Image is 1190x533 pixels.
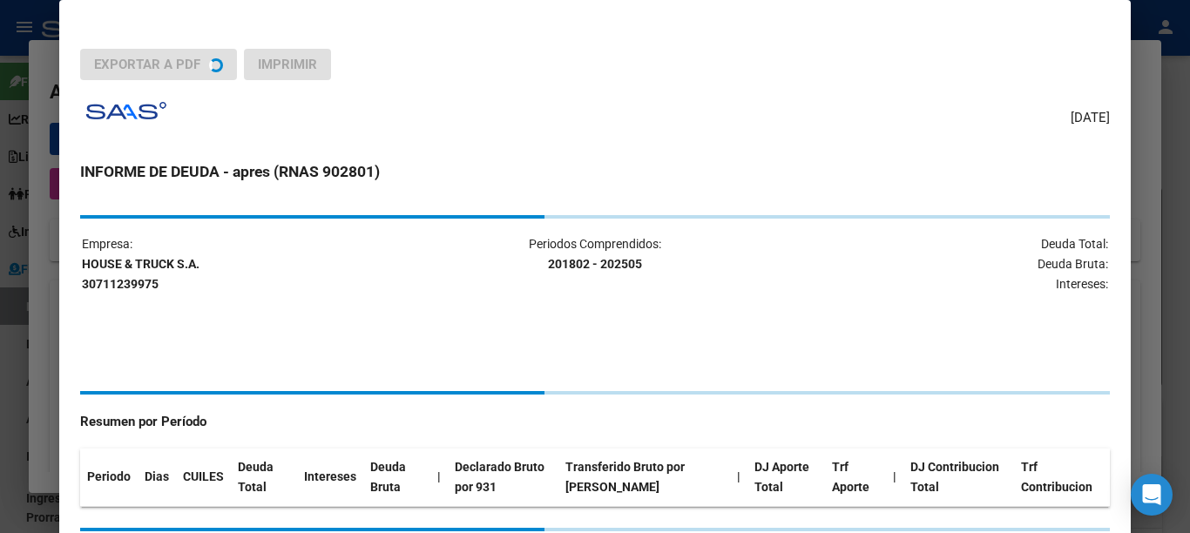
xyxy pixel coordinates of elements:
[430,449,448,506] th: |
[82,234,423,293] p: Empresa:
[548,257,642,271] strong: 201802 - 202505
[244,49,331,80] button: Imprimir
[363,449,430,506] th: Deuda Bruta
[82,257,199,291] strong: HOUSE & TRUCK S.A. 30711239975
[886,449,903,506] th: |
[448,449,558,506] th: Declarado Bruto por 931
[176,449,231,506] th: CUILES
[80,49,237,80] button: Exportar a PDF
[730,449,747,506] th: |
[231,449,297,506] th: Deuda Total
[80,412,1109,432] h4: Resumen por Período
[767,234,1108,293] p: Deuda Total: Deuda Bruta: Intereses:
[1014,449,1110,506] th: Trf Contribucion
[138,449,176,506] th: Dias
[747,449,824,506] th: DJ Aporte Total
[94,57,200,72] span: Exportar a PDF
[1131,474,1173,516] div: Open Intercom Messenger
[258,57,317,72] span: Imprimir
[80,160,1109,183] h3: INFORME DE DEUDA - apres (RNAS 902801)
[424,234,765,274] p: Periodos Comprendidos:
[80,449,138,506] th: Periodo
[1071,108,1110,128] span: [DATE]
[825,449,886,506] th: Trf Aporte
[903,449,1014,506] th: DJ Contribucion Total
[558,449,730,506] th: Transferido Bruto por [PERSON_NAME]
[297,449,363,506] th: Intereses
